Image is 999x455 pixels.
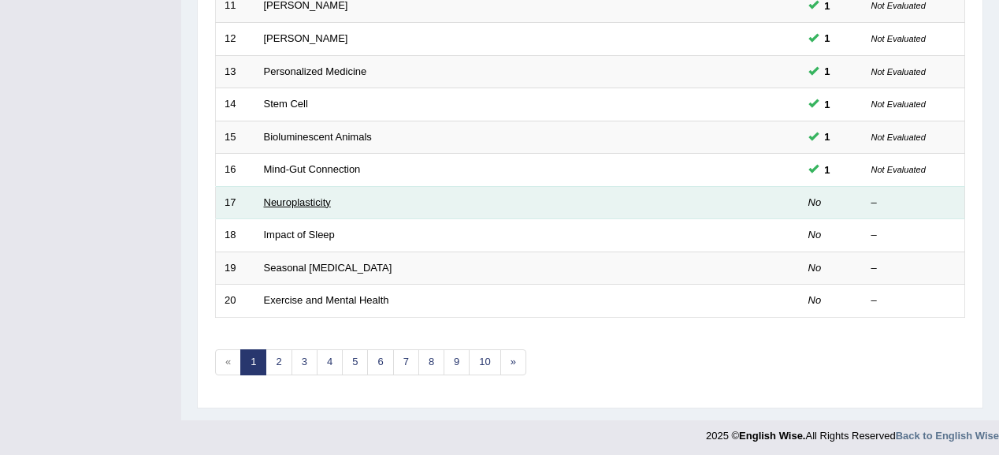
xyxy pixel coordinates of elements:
[871,228,956,243] div: –
[264,294,389,306] a: Exercise and Mental Health
[216,252,255,285] td: 19
[444,349,470,375] a: 9
[216,88,255,121] td: 14
[264,98,308,110] a: Stem Cell
[216,219,255,252] td: 18
[819,96,837,113] span: You can still take this question
[871,261,956,276] div: –
[317,349,343,375] a: 4
[216,186,255,219] td: 17
[500,349,526,375] a: »
[292,349,318,375] a: 3
[871,293,956,308] div: –
[216,22,255,55] td: 12
[819,63,837,80] span: You can still take this question
[739,430,805,442] strong: English Wise.
[469,349,500,375] a: 10
[264,229,335,241] a: Impact of Sleep
[871,132,926,142] small: Not Evaluated
[266,349,292,375] a: 2
[896,430,999,442] a: Back to English Wise
[808,196,822,208] em: No
[871,165,926,174] small: Not Evaluated
[264,196,331,208] a: Neuroplasticity
[393,349,419,375] a: 7
[819,162,837,178] span: You can still take this question
[216,154,255,187] td: 16
[215,349,241,375] span: «
[808,294,822,306] em: No
[367,349,393,375] a: 6
[871,67,926,76] small: Not Evaluated
[871,196,956,211] div: –
[706,420,999,443] div: 2025 © All Rights Reserved
[216,121,255,154] td: 15
[264,32,348,44] a: [PERSON_NAME]
[808,262,822,274] em: No
[264,163,361,175] a: Mind-Gut Connection
[871,99,926,109] small: Not Evaluated
[871,1,926,10] small: Not Evaluated
[819,129,837,145] span: You can still take this question
[264,262,392,274] a: Seasonal [MEDICAL_DATA]
[216,285,255,318] td: 20
[871,34,926,43] small: Not Evaluated
[264,131,372,143] a: Bioluminescent Animals
[342,349,368,375] a: 5
[216,55,255,88] td: 13
[418,349,444,375] a: 8
[819,30,837,47] span: You can still take this question
[808,229,822,241] em: No
[264,65,367,77] a: Personalized Medicine
[240,349,266,375] a: 1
